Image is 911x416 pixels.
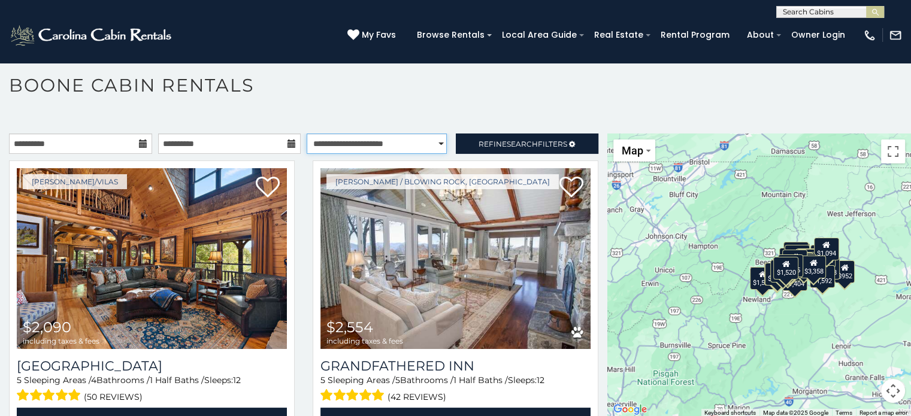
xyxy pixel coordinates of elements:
a: [GEOGRAPHIC_DATA] [17,358,287,374]
div: $1,158 [814,257,839,280]
div: $2,459 [783,242,808,265]
a: Diamond Creek Lodge $2,090 including taxes & fees [17,168,287,349]
span: (50 reviews) [84,389,143,405]
div: Sleeping Areas / Bathrooms / Sleeps: [320,374,591,405]
span: 1 Half Baths / [150,375,204,385]
div: $952 [796,249,816,272]
img: phone-regular-white.png [863,29,876,42]
a: [PERSON_NAME] / Blowing Rock, [GEOGRAPHIC_DATA] [326,174,559,189]
a: Browse Rentals [411,26,491,44]
a: My Favs [347,29,399,42]
h3: Diamond Creek Lodge [17,358,287,374]
span: including taxes & fees [326,337,403,345]
a: About [741,26,780,44]
span: Search [507,139,538,148]
div: $1,860 [782,250,807,272]
span: Map data ©2025 Google [763,409,828,416]
a: Local Area Guide [496,26,583,44]
button: Toggle fullscreen view [881,139,905,163]
a: [PERSON_NAME]/Vilas [23,174,127,189]
img: Grandfathered Inn [320,168,591,349]
a: Real Estate [588,26,649,44]
a: RefineSearchFilters [456,133,599,154]
img: mail-regular-white.png [889,29,902,42]
div: $1,520 [773,257,798,280]
span: My Favs [362,29,396,41]
span: (42 reviews) [388,389,446,405]
div: $1,094 [813,238,839,260]
span: 5 [395,375,400,385]
a: Add to favorites [559,175,583,201]
div: $952 [834,260,855,283]
div: $1,197 [784,245,809,268]
button: Map camera controls [881,379,905,403]
div: $1,334 [764,263,789,286]
a: Owner Login [785,26,851,44]
div: $1,281 [770,260,795,283]
div: $1,404 [782,268,807,291]
span: 1 Half Baths / [453,375,508,385]
span: Refine Filters [479,139,567,148]
img: Diamond Creek Lodge [17,168,287,349]
span: 12 [537,375,544,385]
span: 5 [320,375,325,385]
div: Sleeping Areas / Bathrooms / Sleeps: [17,374,287,405]
a: Add to favorites [256,175,280,201]
a: Rental Program [655,26,736,44]
div: $1,592 [809,265,834,288]
a: Terms [836,409,852,416]
div: $1,575 [750,267,775,290]
button: Change map style [613,139,655,162]
a: Report a map error [859,409,907,416]
div: $1,465 [778,254,803,277]
span: $2,090 [23,318,71,336]
span: including taxes & fees [23,337,99,345]
span: $2,554 [326,318,373,336]
span: 4 [91,375,96,385]
a: Grandfathered Inn [320,358,591,374]
img: White-1-2.png [9,23,175,47]
a: Grandfathered Inn $2,554 including taxes & fees [320,168,591,349]
span: Map [622,144,643,157]
div: $3,358 [801,256,826,278]
span: 12 [233,375,241,385]
span: 5 [17,375,22,385]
